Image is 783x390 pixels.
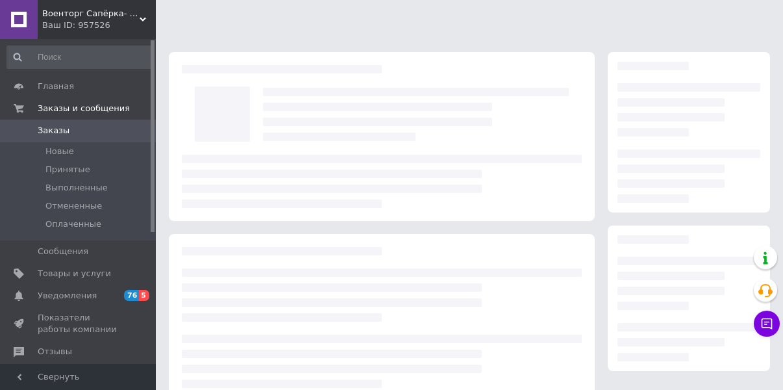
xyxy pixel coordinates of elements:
span: Товары и услуги [38,268,111,279]
span: Заказы [38,125,69,136]
span: Сообщения [38,246,88,257]
span: 76 [124,290,139,301]
span: Отзывы [38,346,72,357]
span: Показатели работы компании [38,312,120,335]
span: Заказы и сообщения [38,103,130,114]
span: Военторг Сапёрка- оптово-розничный магазин армейской экипировки, одежды, обуви и товаров для туризма [42,8,140,19]
span: Уведомления [38,290,97,302]
span: Выполненные [45,182,108,194]
span: Оплаченные [45,218,101,230]
span: Новые [45,146,74,157]
span: Главная [38,81,74,92]
div: Ваш ID: 957526 [42,19,156,31]
button: Чат с покупателем [754,311,780,337]
span: Отмененные [45,200,102,212]
span: Принятые [45,164,90,175]
input: Поиск [6,45,153,69]
span: 5 [139,290,149,301]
